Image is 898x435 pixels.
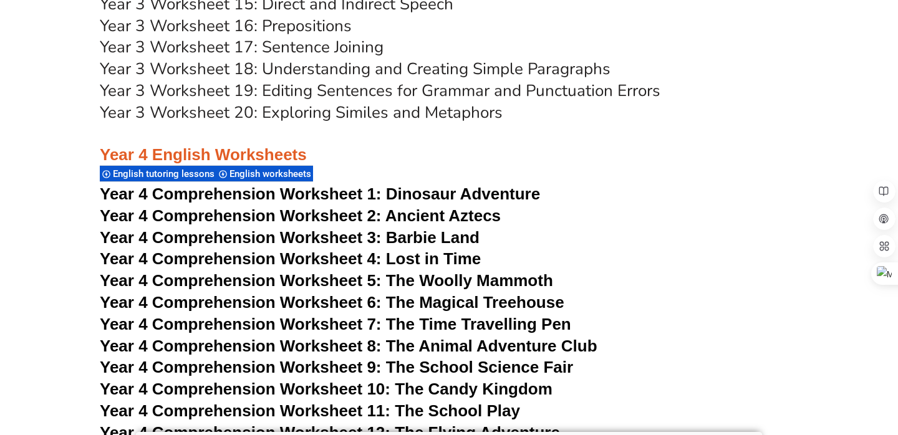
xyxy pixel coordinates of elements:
[100,401,520,420] a: Year 4 Comprehension Worksheet 11: The School Play
[100,58,611,80] a: Year 3 Worksheet 18: Understanding and Creating Simple Paragraphs
[100,228,480,247] a: Year 4 Comprehension Worksheet 3: Barbie Land
[100,15,352,37] a: Year 3 Worksheet 16: Prepositions
[100,123,798,166] h3: Year 4 English Worksheets
[100,165,216,182] div: English tutoring lessons
[684,294,898,435] iframe: Chat Widget
[100,184,382,203] span: Year 4 Comprehension Worksheet 1:
[386,184,540,203] span: Dinosaur Adventure
[113,168,218,179] span: English tutoring lessons
[100,380,553,398] a: Year 4 Comprehension Worksheet 10: The Candy Kingdom
[100,337,597,355] a: Year 4 Comprehension Worksheet 8: The Animal Adventure Club
[100,184,540,203] a: Year 4 Comprehension Worksheet 1: Dinosaur Adventure
[100,102,503,123] a: Year 3 Worksheet 20: Exploring Similes and Metaphors
[100,206,501,225] a: Year 4 Comprehension Worksheet 2: Ancient Aztecs
[100,249,481,268] a: Year 4 Comprehension Worksheet 4: Lost in Time
[100,293,564,312] a: Year 4 Comprehension Worksheet 6: The Magical Treehouse
[216,165,313,182] div: English worksheets
[100,358,573,376] a: Year 4 Comprehension Worksheet 9: The School Science Fair
[100,80,660,102] a: Year 3 Worksheet 19: Editing Sentences for Grammar and Punctuation Errors
[100,271,553,290] a: Year 4 Comprehension Worksheet 5: The Woolly Mammoth
[229,168,315,179] span: English worksheets
[100,36,384,58] a: Year 3 Worksheet 17: Sentence Joining
[100,315,571,333] a: Year 4 Comprehension Worksheet 7: The Time Travelling Pen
